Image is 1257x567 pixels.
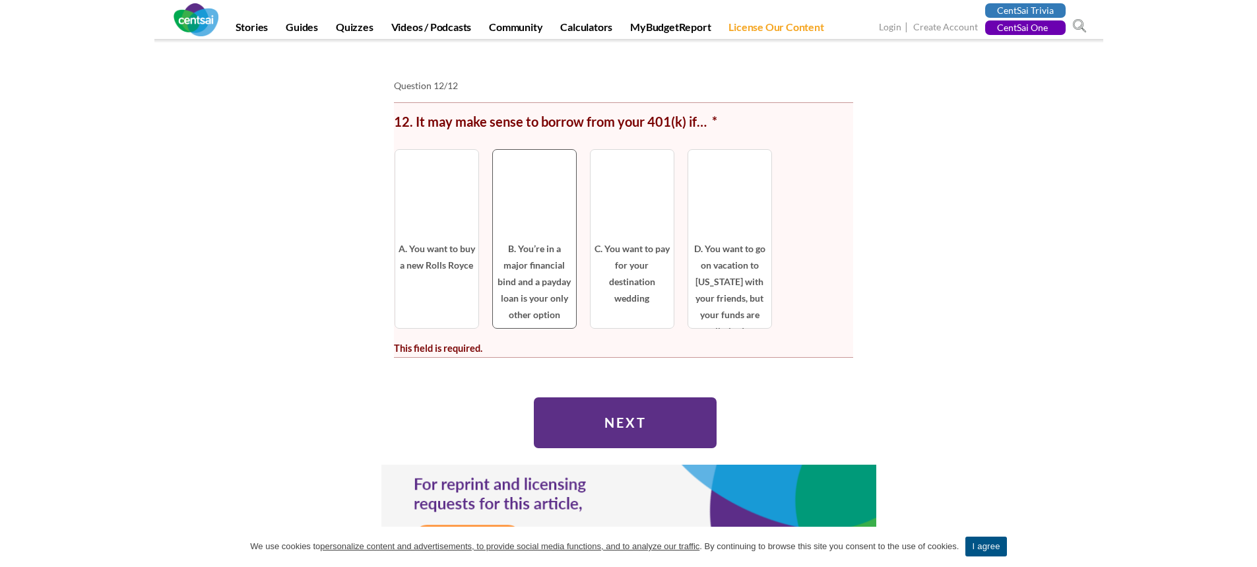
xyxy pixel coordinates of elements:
span: A. You want to buy a new Rolls Royce [395,240,478,328]
span: We use cookies to . By continuing to browse this site you consent to the use of cookies. [250,540,959,553]
span: D. You want to go on vacation to [US_STATE] with your friends, but your funds are limited [688,240,771,328]
a: License Our Content [721,20,831,39]
input: Next [534,397,717,448]
a: Stories [228,20,276,39]
a: Videos / Podcasts [383,20,480,39]
a: Login [879,21,901,35]
a: Create Account [913,21,978,35]
a: Community [481,20,550,39]
a: I agree [1234,540,1247,553]
u: personalize content and advertisements, to provide social media functions, and to analyze our tra... [320,541,699,551]
a: CentSai Trivia [985,3,1066,18]
span: B. You’re in a major financial bind and a payday loan is your only other option [493,240,576,328]
a: MyBudgetReport [622,20,719,39]
span: C. You want to pay for your destination wedding [591,240,674,328]
a: CentSai One [985,20,1066,35]
img: Cnt-Lic-Banner-Desktop.png [381,465,876,562]
a: Calculators [552,20,620,39]
div: This field is required. [394,329,853,357]
span: | [903,20,911,35]
a: Quizzes [328,20,381,39]
li: Question 12/12 [394,79,864,92]
img: CentSai [174,3,218,36]
a: I agree [965,537,1006,556]
label: 12. It may make sense to borrow from your 401(k) if… [394,111,717,132]
a: Guides [278,20,326,39]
